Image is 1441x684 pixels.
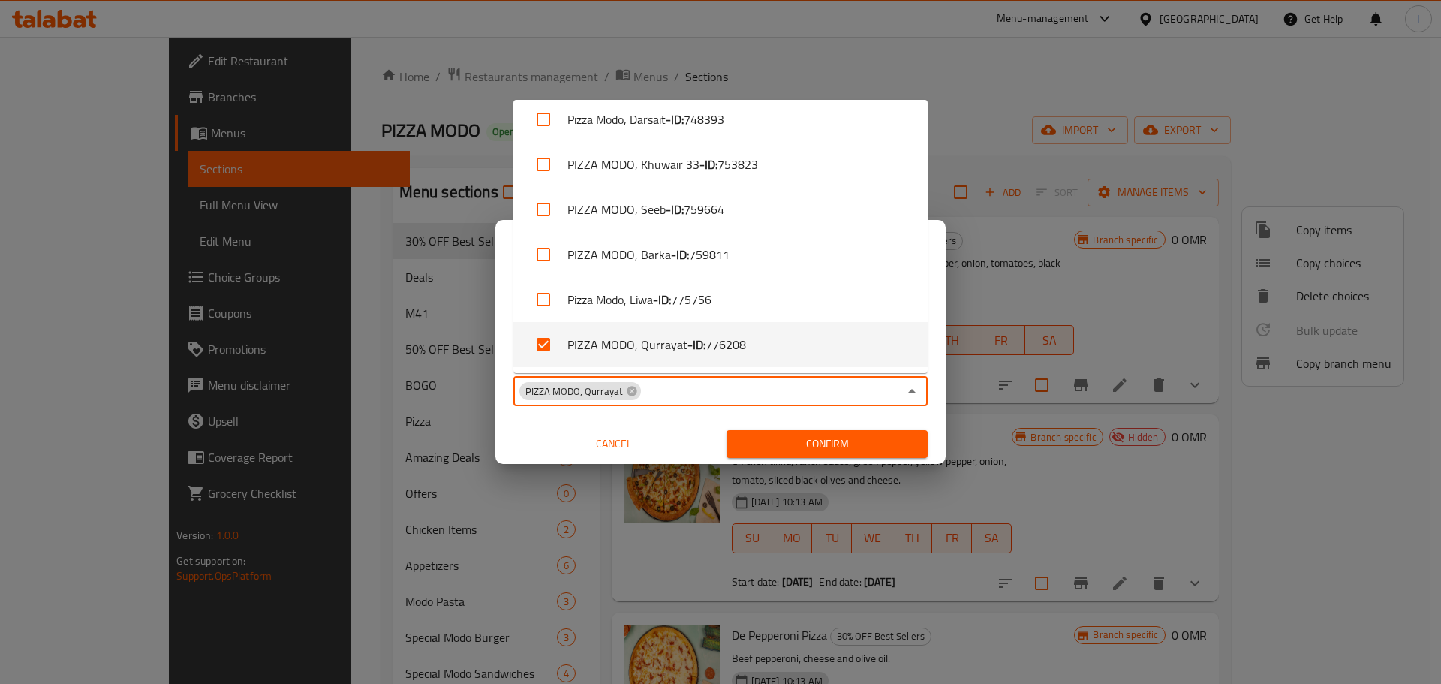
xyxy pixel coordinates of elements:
[513,187,928,232] li: PIZZA MODO, Seeb
[689,246,730,264] span: 759811
[519,435,708,453] span: Cancel
[666,200,684,218] b: - ID:
[513,232,928,277] li: PIZZA MODO, Barka
[513,322,928,367] li: PIZZA MODO, Qurrayat
[519,384,629,399] span: PIZZA MODO, Qurrayat
[653,291,671,309] b: - ID:
[699,155,717,173] b: - ID:
[671,291,711,309] span: 775756
[705,336,746,354] span: 776208
[666,110,684,128] b: - ID:
[684,110,724,128] span: 748393
[513,142,928,187] li: PIZZA MODO, Khuwair 33
[901,381,922,402] button: Close
[513,277,928,322] li: Pizza Modo, Liwa
[727,430,928,458] button: Confirm
[513,97,928,142] li: Pizza Modo, Darsait
[513,430,714,458] button: Cancel
[739,435,916,453] span: Confirm
[687,336,705,354] b: - ID:
[684,200,724,218] span: 759664
[519,382,641,400] div: PIZZA MODO, Qurrayat
[671,246,689,264] b: - ID:
[717,155,758,173] span: 753823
